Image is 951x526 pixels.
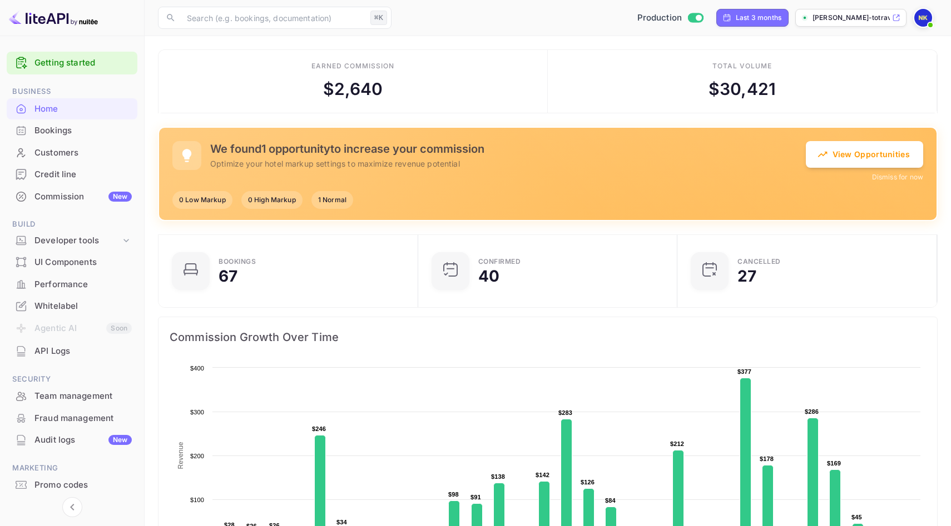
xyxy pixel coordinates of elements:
span: Marketing [7,462,137,474]
div: Team management [7,385,137,407]
span: Security [7,373,137,385]
div: $ 2,640 [323,77,383,102]
a: Bookings [7,120,137,141]
div: API Logs [7,340,137,362]
text: $91 [470,494,481,500]
span: 0 Low Markup [172,195,232,205]
a: Whitelabel [7,295,137,316]
div: Audit logsNew [7,429,137,451]
text: $300 [190,409,204,415]
div: Performance [7,274,137,295]
div: Audit logs [34,434,132,447]
div: Credit line [34,168,132,181]
div: Bookings [7,120,137,142]
text: $138 [491,473,505,480]
text: $142 [536,472,549,478]
div: Whitelabel [34,300,132,313]
div: Switch to Sandbox mode [633,12,708,24]
span: Commission Growth Over Time [170,328,926,346]
span: 0 High Markup [241,195,303,205]
div: Credit line [7,164,137,186]
a: CommissionNew [7,186,137,207]
div: Promo codes [34,479,132,492]
div: $ 30,421 [709,77,776,102]
text: $200 [190,453,204,459]
div: Confirmed [478,258,521,265]
text: $34 [336,519,348,525]
div: 27 [737,268,756,284]
a: API Logs [7,340,137,361]
div: 40 [478,268,499,284]
button: View Opportunities [806,141,923,168]
div: Total volume [712,61,772,71]
a: Credit line [7,164,137,184]
a: Home [7,98,137,119]
button: Dismiss for now [872,172,923,182]
div: UI Components [7,252,137,273]
h5: We found 1 opportunity to increase your commission [210,142,806,156]
div: New [108,192,132,202]
text: $84 [605,497,616,504]
div: Customers [7,142,137,164]
div: Developer tools [34,234,121,247]
text: Revenue [177,442,185,469]
a: Getting started [34,57,132,69]
text: $100 [190,497,204,503]
text: $169 [827,460,841,467]
div: Customers [34,147,132,159]
text: $45 [851,514,862,520]
div: Team management [34,390,132,403]
div: Whitelabel [7,295,137,317]
text: $98 [448,491,459,498]
img: Nikolas Kampas [914,9,932,27]
div: Promo codes [7,474,137,496]
text: $126 [581,479,595,485]
div: Commission [34,191,132,203]
text: $283 [558,409,572,416]
div: Home [34,103,132,116]
a: Audit logsNew [7,429,137,450]
p: Optimize your hotel markup settings to maximize revenue potential [210,158,806,169]
div: Fraud management [34,412,132,425]
text: $377 [737,368,751,375]
text: $286 [805,408,819,415]
div: Fraud management [7,408,137,429]
text: $400 [190,365,204,372]
div: Home [7,98,137,120]
div: Developer tools [7,231,137,251]
span: Build [7,218,137,231]
div: API Logs [34,345,132,358]
div: UI Components [34,256,132,269]
div: Performance [34,278,132,291]
div: Bookings [219,258,256,265]
img: LiteAPI logo [9,9,98,27]
div: 67 [219,268,237,284]
a: Fraud management [7,408,137,428]
a: Performance [7,274,137,294]
span: 1 Normal [311,195,353,205]
a: Promo codes [7,474,137,495]
div: ⌘K [370,11,387,25]
div: Earned commission [311,61,394,71]
span: Production [637,12,682,24]
text: $178 [760,455,774,462]
span: Business [7,86,137,98]
a: Team management [7,385,137,406]
div: Last 3 months [736,13,781,23]
div: Bookings [34,124,132,137]
div: CANCELLED [737,258,781,265]
text: $246 [312,425,326,432]
a: Customers [7,142,137,163]
input: Search (e.g. bookings, documentation) [180,7,366,29]
p: [PERSON_NAME]-totrave... [813,13,890,23]
div: Getting started [7,52,137,74]
div: CommissionNew [7,186,137,208]
a: UI Components [7,252,137,272]
text: $212 [670,440,684,447]
button: Collapse navigation [62,497,82,517]
div: New [108,435,132,445]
